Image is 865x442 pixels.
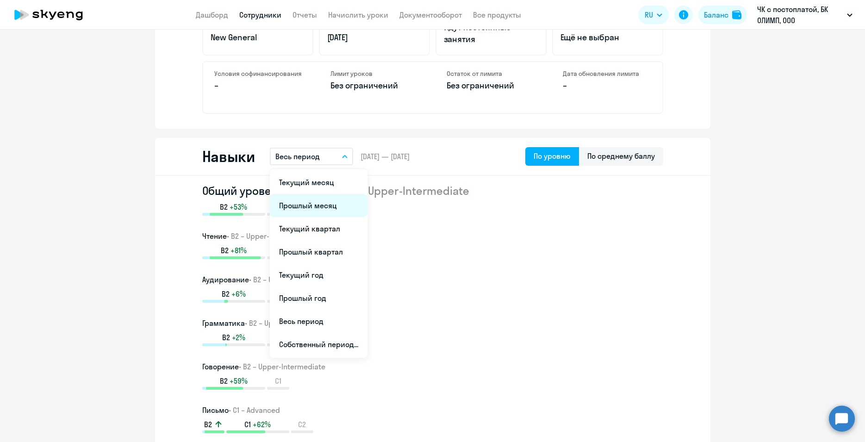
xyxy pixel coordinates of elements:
span: • B2 – Upper-Intermediate [339,184,469,198]
span: • B2 – Upper-Intermediate [245,318,331,328]
span: +59% [230,376,248,386]
div: Баланс [704,9,728,20]
span: • B2 – Upper-Intermediate [239,362,325,371]
h2: Общий уровень за период [202,183,663,198]
h2: Навыки [202,147,255,166]
p: Без ограничений [447,80,535,92]
a: Сотрудники [239,10,281,19]
span: B2 [204,419,212,430]
p: – [563,80,651,92]
span: +2% [232,332,245,342]
h4: Условия софинансирования [214,69,303,78]
div: По среднему баллу [587,150,655,162]
span: B2 [221,245,229,255]
span: C1 [244,419,251,430]
span: +53% [230,202,247,212]
a: Отчеты [292,10,317,19]
span: +6% [231,289,246,299]
p: New General [211,31,305,44]
a: Дашборд [196,10,228,19]
p: Ещё не выбран [560,31,655,44]
img: balance [732,10,741,19]
p: ЧК с постоплатой, БК ОЛИМП, ООО [757,4,843,26]
button: Балансbalance [698,6,747,24]
ul: RU [270,169,367,358]
a: Все продукты [473,10,521,19]
button: ЧК с постоплатой, БК ОЛИМП, ООО [753,4,857,26]
p: Весь период [275,151,320,162]
span: • B2 – Upper-Intermediate [249,275,336,284]
h4: Остаток от лимита [447,69,535,78]
span: RU [645,9,653,20]
h3: Аудирование [202,274,663,285]
span: +62% [253,419,271,430]
span: B2 [222,289,230,299]
span: B2 [220,202,228,212]
h4: Лимит уроков [330,69,419,78]
p: Идут постоянные занятия [444,21,538,45]
p: [DATE] [327,31,422,44]
p: – [214,80,303,92]
a: Документооборот [399,10,462,19]
span: B2 [220,376,228,386]
span: • B2 – Upper-Intermediate [227,231,313,241]
a: Начислить уроки [328,10,388,19]
span: [DATE] — [DATE] [361,151,410,162]
span: B2 [222,332,230,342]
h3: Говорение [202,361,663,372]
button: RU [638,6,669,24]
span: • C1 – Advanced [229,405,280,415]
span: C1 [275,376,281,386]
h3: Чтение [202,230,663,242]
h3: Грамматика [202,317,663,329]
h4: Дата обновления лимита [563,69,651,78]
span: +81% [230,245,247,255]
button: Весь период [270,148,353,165]
span: C2 [298,419,306,430]
p: Без ограничений [330,80,419,92]
div: По уровню [534,150,571,162]
h3: Письмо [202,405,663,416]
